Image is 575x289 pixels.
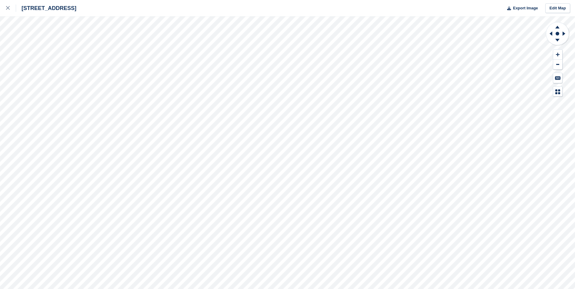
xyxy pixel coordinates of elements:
a: Edit Map [545,3,570,13]
button: Keyboard Shortcuts [553,73,562,83]
div: [STREET_ADDRESS] [16,5,76,12]
button: Zoom In [553,50,562,60]
button: Map Legend [553,87,562,97]
span: Export Image [513,5,538,11]
button: Export Image [503,3,538,13]
button: Zoom Out [553,60,562,70]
